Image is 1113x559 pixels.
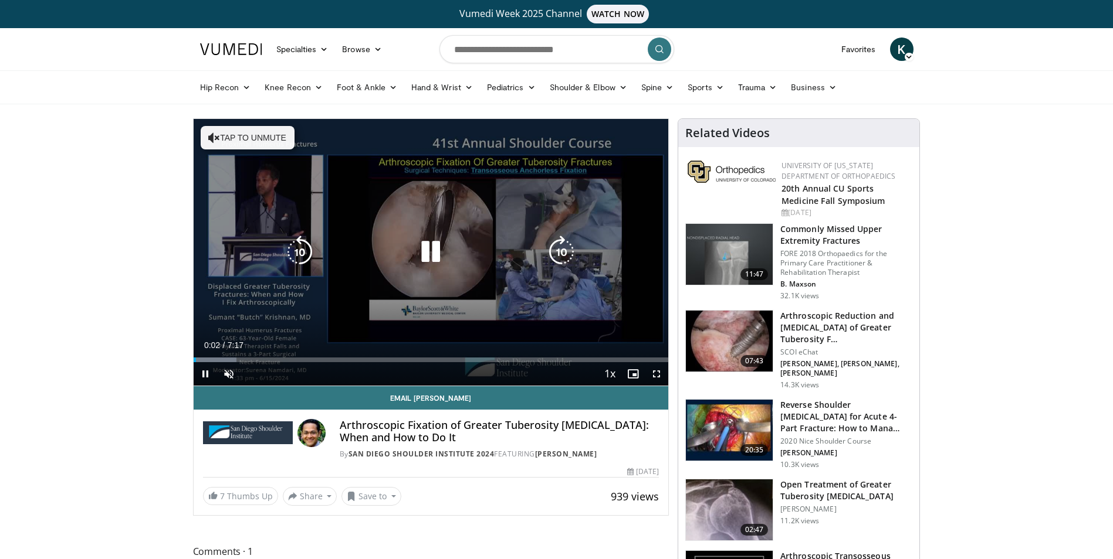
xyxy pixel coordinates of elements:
span: 0:02 [204,340,220,350]
a: Business [784,76,844,99]
a: 07:43 Arthroscopic Reduction and [MEDICAL_DATA] of Greater Tuberosity F… SCOI eChat [PERSON_NAME]... [685,310,912,390]
h3: Commonly Missed Upper Extremity Fractures [780,223,912,247]
a: 20th Annual CU Sports Medicine Fall Symposium [782,183,885,206]
h3: Arthroscopic Reduction and [MEDICAL_DATA] of Greater Tuberosity F… [780,310,912,345]
p: [PERSON_NAME] [780,448,912,458]
button: Playback Rate [598,362,621,386]
a: Favorites [834,38,883,61]
img: 355603a8-37da-49b6-856f-e00d7e9307d3.png.150x105_q85_autocrop_double_scale_upscale_version-0.2.png [688,161,776,183]
a: [PERSON_NAME] [535,449,597,459]
a: Trauma [731,76,784,99]
a: University of [US_STATE] Department of Orthopaedics [782,161,895,181]
a: 02:47 Open Treatment of Greater Tuberosity [MEDICAL_DATA] [PERSON_NAME] 11.2K views [685,479,912,541]
h4: Arthroscopic Fixation of Greater Tuberosity [MEDICAL_DATA]: When and How to Do It [340,419,659,444]
button: Tap to unmute [201,126,295,149]
button: Unmute [217,362,241,386]
img: 274878_0001_1.png.150x105_q85_crop-smart_upscale.jpg [686,311,773,371]
p: 32.1K views [780,291,819,301]
p: B. Maxson [780,279,912,289]
a: San Diego Shoulder Institute 2024 [349,449,495,459]
span: WATCH NOW [587,5,649,23]
a: Knee Recon [258,76,330,99]
a: Pediatrics [480,76,543,99]
p: 11.2K views [780,516,819,526]
p: 10.3K views [780,460,819,469]
img: San Diego Shoulder Institute 2024 [203,419,293,447]
a: Hip Recon [193,76,258,99]
p: [PERSON_NAME], [PERSON_NAME], [PERSON_NAME] [780,359,912,378]
a: Shoulder & Elbow [543,76,634,99]
span: 7 [220,490,225,502]
input: Search topics, interventions [439,35,674,63]
img: Avatar [297,419,326,447]
img: 137862_0000_1.png.150x105_q85_crop-smart_upscale.jpg [686,479,773,540]
video-js: Video Player [194,119,669,386]
h3: Reverse Shoulder [MEDICAL_DATA] for Acute 4-Part Fracture: How to Mana… [780,399,912,434]
a: K [890,38,914,61]
span: 02:47 [740,524,769,536]
button: Enable picture-in-picture mode [621,362,645,386]
p: 14.3K views [780,380,819,390]
h4: Related Videos [685,126,770,140]
div: [DATE] [627,466,659,477]
a: Foot & Ankle [330,76,404,99]
div: By FEATURING [340,449,659,459]
span: 7:17 [228,340,243,350]
h3: Open Treatment of Greater Tuberosity [MEDICAL_DATA] [780,479,912,502]
p: [PERSON_NAME] [780,505,912,514]
img: VuMedi Logo [200,43,262,55]
span: 939 views [611,489,659,503]
p: FORE 2018 Orthopaedics for the Primary Care Practitioner & Rehabilitation Therapist [780,249,912,277]
div: Progress Bar [194,357,669,362]
a: Vumedi Week 2025 ChannelWATCH NOW [202,5,912,23]
span: 07:43 [740,355,769,367]
p: SCOI eChat [780,347,912,357]
a: 7 Thumbs Up [203,487,278,505]
span: 20:35 [740,444,769,456]
a: Browse [335,38,389,61]
img: b2c65235-e098-4cd2-ab0f-914df5e3e270.150x105_q85_crop-smart_upscale.jpg [686,224,773,285]
span: Comments 1 [193,544,669,559]
a: 20:35 Reverse Shoulder [MEDICAL_DATA] for Acute 4-Part Fracture: How to Mana… 2020 Nice Shoulder ... [685,399,912,469]
button: Share [283,487,337,506]
button: Save to [341,487,401,506]
img: f986402b-3e48-401f-842a-2c1fdc6edc35.150x105_q85_crop-smart_upscale.jpg [686,400,773,461]
a: Hand & Wrist [404,76,480,99]
a: Sports [681,76,731,99]
p: 2020 Nice Shoulder Course [780,437,912,446]
button: Fullscreen [645,362,668,386]
span: 11:47 [740,268,769,280]
div: [DATE] [782,207,910,218]
a: 11:47 Commonly Missed Upper Extremity Fractures FORE 2018 Orthopaedics for the Primary Care Pract... [685,223,912,301]
a: Email [PERSON_NAME] [194,386,669,410]
a: Spine [634,76,681,99]
a: Specialties [269,38,336,61]
button: Pause [194,362,217,386]
span: / [223,340,225,350]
